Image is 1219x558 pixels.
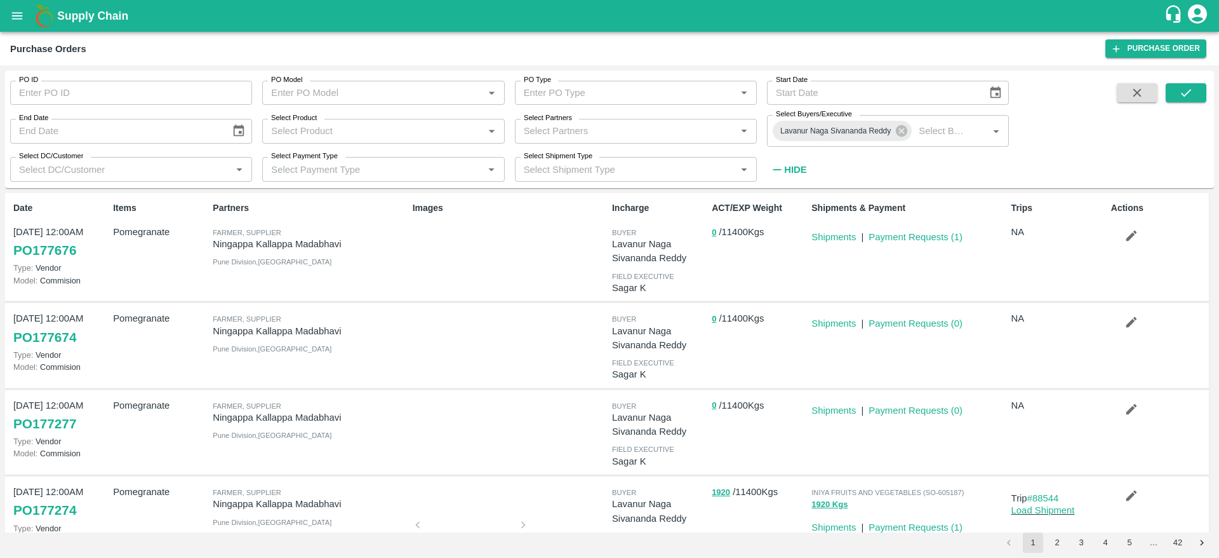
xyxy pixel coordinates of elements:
a: Payment Requests (1) [869,232,963,242]
a: Shipments [811,522,856,533]
p: Pomegranate [113,225,208,239]
p: [DATE] 12:00AM [13,225,108,239]
p: Commision [13,361,108,373]
button: Open [736,85,752,101]
button: Go to page 5 [1119,533,1140,553]
input: End Date [10,119,222,143]
button: Go to page 4 [1095,533,1116,553]
img: logo [32,3,57,29]
a: Shipments [811,232,856,242]
span: field executive [612,359,674,367]
button: 0 [712,398,716,413]
button: page 1 [1023,533,1043,553]
a: #88544 [1027,493,1059,503]
a: Payment Requests (1) [869,522,963,533]
p: Items [113,201,208,215]
a: Supply Chain [57,7,1164,25]
button: open drawer [3,1,32,31]
span: buyer [612,315,636,323]
div: … [1143,537,1164,549]
p: Trip [1011,491,1106,505]
label: Select Buyers/Executive [776,109,852,119]
p: Date [13,201,108,215]
p: Trips [1011,201,1106,215]
p: [DATE] 12:00AM [13,311,108,325]
span: Farmer, Supplier [213,315,281,323]
span: Model: [13,362,37,372]
span: Farmer, Supplier [213,402,281,410]
label: Start Date [776,75,808,85]
label: Select Product [271,113,317,123]
a: Purchase Order [1105,39,1206,58]
button: 0 [712,312,716,327]
p: Commision [13,447,108,459]
p: NA [1011,398,1106,412]
input: Select Buyers/Executive [914,123,968,139]
a: PO177277 [13,412,76,435]
input: Select Payment Type [266,161,463,177]
p: NA [1011,225,1106,239]
p: Vendor [13,435,108,447]
p: Ningappa Kallappa Madabhavi [213,411,407,425]
p: / 11400 Kgs [712,398,806,413]
a: Payment Requests (0) [869,405,963,416]
p: / 11400 Kgs [712,225,806,240]
input: Select Partners [519,123,732,139]
a: Shipments [811,405,856,416]
span: INIYA FRUITS AND VEGETABLES (SO-605187) [811,489,964,496]
span: Lavanur Naga Sivananda Reddy [773,125,898,138]
span: Type: [13,437,33,446]
span: Farmer, Supplier [213,229,281,236]
p: Lavanur Naga Sivananda Reddy [612,324,707,353]
input: Select DC/Customer [14,161,227,177]
span: Pune Division , [GEOGRAPHIC_DATA] [213,258,331,266]
div: | [856,398,863,418]
div: | [856,311,863,330]
button: Choose date [983,81,1008,105]
span: field executive [612,273,674,280]
b: Supply Chain [57,10,128,22]
input: Select Shipment Type [519,161,716,177]
button: Open [736,123,752,139]
p: Sagar K [612,281,707,295]
a: Shipments [811,318,856,329]
button: 0 [712,226,716,240]
button: Go to page 42 [1168,533,1188,553]
label: Select Partners [524,113,572,123]
span: Pune Division , [GEOGRAPHIC_DATA] [213,432,331,439]
p: ACT/EXP Weight [712,201,806,215]
label: Select Shipment Type [524,151,592,161]
a: PO177274 [13,499,76,522]
input: Enter PO Model [266,85,479,101]
p: Ningappa Kallappa Madabhavi [213,497,407,511]
button: Open [483,161,500,178]
p: / 11400 Kgs [712,311,806,326]
button: Open [483,85,500,101]
p: Pomegranate [113,398,208,412]
button: Choose date [227,119,251,143]
button: Open [988,123,1004,139]
a: Payment Requests (0) [869,318,963,329]
span: Farmer, Supplier [213,489,281,496]
p: [DATE] 12:00AM [13,398,108,412]
p: Ningappa Kallappa Madabhavi [213,237,407,251]
p: Sagar K [612,367,707,381]
p: Actions [1111,201,1206,215]
label: Select DC/Customer [19,151,83,161]
span: buyer [612,402,636,410]
input: Start Date [767,81,978,105]
p: Partners [213,201,407,215]
a: Load Shipment [1011,505,1075,515]
input: Enter PO Type [519,85,732,101]
input: Select Product [266,123,479,139]
label: End Date [19,113,48,123]
p: NA [1011,311,1106,325]
span: Type: [13,350,33,360]
div: customer-support [1164,4,1186,27]
p: Vendor [13,349,108,361]
div: | [856,515,863,534]
label: PO Type [524,75,551,85]
input: Enter PO ID [10,81,252,105]
span: field executive [612,446,674,453]
p: Pomegranate [113,485,208,499]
